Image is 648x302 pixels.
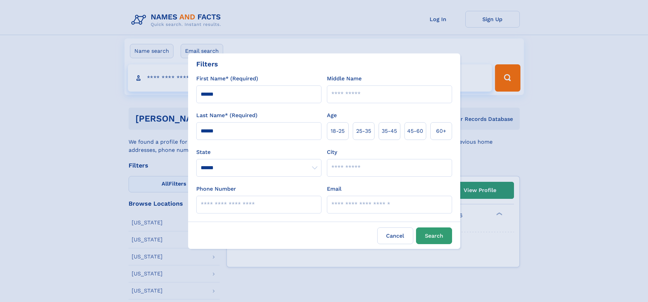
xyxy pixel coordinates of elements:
[196,75,258,83] label: First Name* (Required)
[327,185,342,193] label: Email
[196,148,321,156] label: State
[196,111,257,120] label: Last Name* (Required)
[407,127,423,135] span: 45‑60
[377,227,413,244] label: Cancel
[331,127,345,135] span: 18‑25
[327,111,337,120] label: Age
[356,127,371,135] span: 25‑35
[382,127,397,135] span: 35‑45
[196,59,218,69] div: Filters
[436,127,446,135] span: 60+
[327,148,337,156] label: City
[327,75,362,83] label: Middle Name
[196,185,236,193] label: Phone Number
[416,227,452,244] button: Search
